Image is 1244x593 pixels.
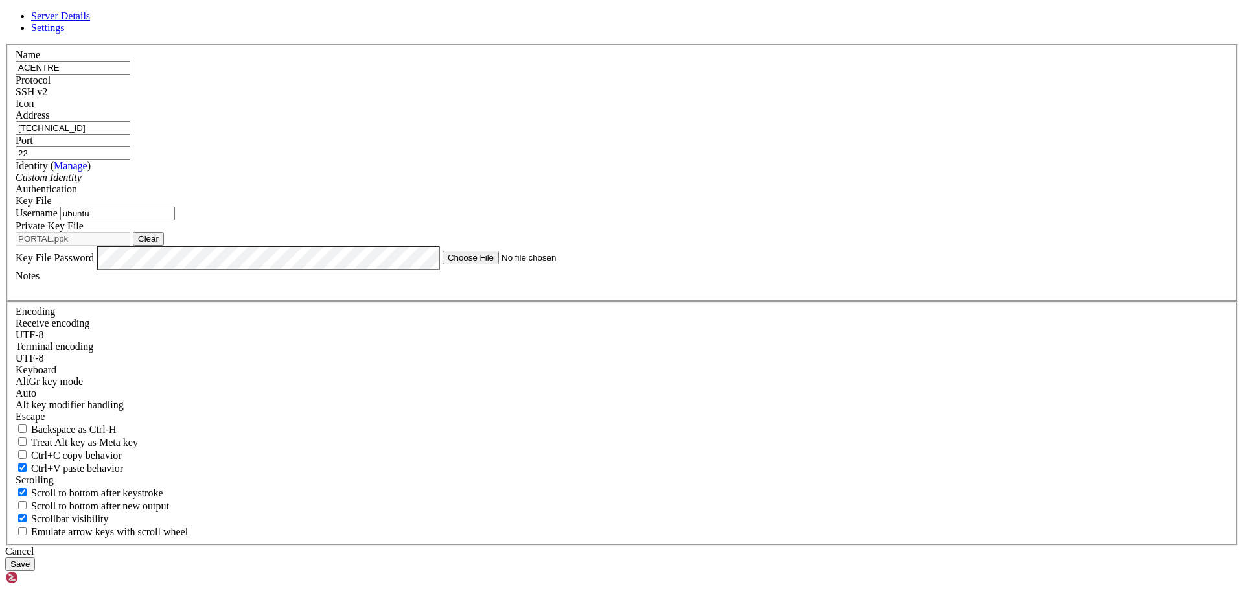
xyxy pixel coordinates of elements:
a: Settings [31,22,65,33]
a: Manage [54,160,87,171]
label: Ctrl-C copies if true, send ^C to host if false. Ctrl-Shift-C sends ^C to host if true, copies if... [16,450,122,461]
label: Port [16,135,33,146]
div: Cancel [5,546,1239,557]
x-row: FATAL ERROR: No supported authentication methods available (server sent: publickey,gssapi-keyex,g... [5,16,1076,27]
div: Auto [16,388,1228,399]
x-row: Welcome to the MySQL monitor. Commands end with ; or \g. [5,181,1076,192]
span: Scroll to bottom after new output [31,500,169,511]
input: Host Name or IP [16,121,130,135]
div: (0, 2) [5,27,10,38]
div: UTF-8 [16,353,1228,364]
x-row: Server refused our key [5,5,1076,16]
label: Authentication [16,183,77,194]
x-row: owners. [5,270,1076,281]
x-row: -> FROM information_schema.user_privileges [5,435,1076,446]
label: Username [16,207,58,218]
label: Whether to scroll to the bottom on any keystroke. [16,487,163,498]
x-row: -> [5,446,1076,457]
div: Key File [16,195,1228,207]
span: SSH v2 [16,86,47,97]
label: Icon [16,98,34,109]
x-row: mysql> SET ROLE rds_superuser_role; [5,369,1076,380]
img: Shellngn [5,571,80,584]
x-row: ERROR 1227 (42000): Access denied; you need (at least one of) the RELOAD privilege(s) for this op... [5,358,1076,369]
div: (7, 44) [43,490,49,501]
label: Controls how the Alt key is handled. Escape: Send an ESC prefix. 8-Bit: Add 128 to the typed char... [16,399,124,410]
x-row: mysql> FLUSH PRIVILEGES; [5,347,1076,358]
span: UTF-8 [16,353,44,364]
input: Emulate arrow keys with scroll wheel [18,527,27,535]
input: Login Username [60,207,175,220]
x-row: Your MySQL connection id is 75 [5,192,1076,203]
input: Scrollbar visibility [18,514,27,522]
label: Ctrl+V pastes if true, sends ^V to host if false. Ctrl+Shift+V sends ^V to host if true, pastes i... [16,463,123,474]
input: Backspace as Ctrl-H [18,424,27,433]
span: Auto [16,388,36,399]
x-row: : $ sudo su [5,137,1076,148]
label: The default terminal encoding. ISO-2022 enables character map translations (like graphics maps). ... [16,341,93,352]
input: Server Name [16,61,130,75]
label: Notes [16,270,40,281]
label: The vertical scrollbar mode. [16,513,109,524]
x-row: Last login: [DATE] from [TECHNICAL_ID] [5,126,1076,137]
x-row: ERROR 3530 (HY000): `rds_superuser_role`@`%` is not granted to `admin`@`[TECHNICAL_ID]` [5,380,1076,391]
x-row: mysql> CALL mysql.rds_drop_user('admin', '[TECHNICAL_ID]'); [5,391,1076,402]
x-row: Enter password: [5,170,1076,181]
x-row: ERROR 3530 (HY000): `rds_superuser_role`@`%` is not granted to `admin`@`[TECHNICAL_ID]` [5,325,1076,336]
x-row: Copyright (c) 2000, 2025, Oracle and/or its affiliates. [5,226,1076,237]
span: UTF-8 [16,329,44,340]
span: ~ [124,137,130,148]
i: Custom Identity [16,172,82,183]
x-row: -> [5,424,1076,435]
span: ubuntu@ip-172-31-44-48 [5,137,119,148]
input: Treat Alt key as Meta key [18,437,27,446]
span: Treat Alt key as Meta key [31,437,138,448]
x-row: Learn more about enabling ESM Apps service at [URL][DOMAIN_NAME] [5,82,1076,93]
label: Scroll to bottom after new output. [16,500,169,511]
x-row: Server version: 8.0.42 Source distribution [5,203,1076,215]
label: Keyboard [16,364,56,375]
label: Encoding [16,306,55,317]
input: Ctrl+C copy behavior [18,450,27,459]
div: UTF-8 [16,329,1228,341]
label: Set the expected encoding for data received from the host. If the encodings do not match, visual ... [16,318,89,329]
span: ( ) [51,160,91,171]
label: Address [16,110,49,121]
x-row: -> GROUP BY user, host; [5,457,1076,468]
span: Emulate arrow keys with scroll wheel [31,526,188,537]
span: Escape [16,411,45,422]
x-row: Oracle is a registered trademark of Oracle Corporation and/or its [5,248,1076,259]
label: Whether the Alt key acts as a Meta key or as a distinct Alt key. [16,437,138,448]
label: Protocol [16,75,51,86]
x-row: To see these additional updates run: apt list --upgradable [5,49,1076,60]
label: Key File Password [16,251,94,262]
x-row: Expanded Security Maintenance for Applications is not enabled. [5,16,1076,27]
x-row: root@ip-172-31-44-48:/var/www/html/acentre# mysql -h [DOMAIN_NAME] -P 3306 -u admin -p [5,159,1076,170]
x-row: mysql> [5,479,1076,490]
span: Ctrl+V paste behavior [31,463,123,474]
input: Scroll to bottom after new output [18,501,27,509]
label: Private Key File [16,220,84,231]
x-row: 32 updates can be applied immediately. [5,38,1076,49]
x-row: 2 additional security updates can be applied with ESM Apps. [5,71,1076,82]
a: Server Details [31,10,90,21]
x-row: root@ip-172-31-44-48:/home/ubuntu# cd /var/www/html/acentre [5,148,1076,159]
x-row: ERROR 1370 (42000): execute command denied to user 'admin'@'[TECHNICAL_ID]' for routine 'mysql.rd... [5,402,1076,413]
label: Name [16,49,40,60]
x-row: *** System restart required *** [5,115,1076,126]
x-row: Type 'help;' or '\h' for help. Type '\c' to clear the current input statement. [5,292,1076,303]
label: Scrolling [16,474,54,485]
label: Identity [16,160,91,171]
input: Scroll to bottom after keystroke [18,488,27,496]
span: Scrollbar visibility [31,513,109,524]
span: Backspace as Ctrl-H [31,424,117,435]
x-row: mysql> [5,490,1076,501]
x-row: ERROR 1054 (42S22): Unknown column 'user' in 'field list' [5,468,1076,479]
input: Port Number [16,146,130,160]
div: SSH v2 [16,86,1228,98]
span: Key File [16,195,52,206]
div: Custom Identity [16,172,1228,183]
label: If true, the backspace should send BS ('\x08', aka ^H). Otherwise the backspace key should send '... [16,424,117,435]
